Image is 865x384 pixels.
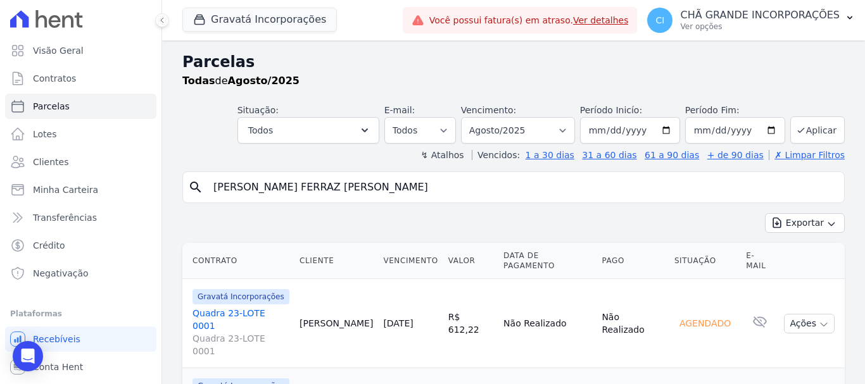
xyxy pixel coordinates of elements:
th: Cliente [294,243,378,279]
td: Não Realizado [498,279,597,368]
button: Todos [237,117,379,144]
span: Parcelas [33,100,70,113]
span: Conta Hent [33,361,83,373]
a: Clientes [5,149,156,175]
a: Negativação [5,261,156,286]
input: Buscar por nome do lote ou do cliente [206,175,839,200]
th: Pago [597,243,669,279]
a: Crédito [5,233,156,258]
span: Lotes [33,128,57,140]
h2: Parcelas [182,51,845,73]
th: Situação [669,243,741,279]
i: search [188,180,203,195]
span: Todos [248,123,273,138]
span: Recebíveis [33,333,80,345]
th: Vencimento [378,243,443,279]
span: Contratos [33,72,76,85]
a: 31 a 60 dias [582,150,636,160]
a: Quadra 23-LOTE 0001Quadra 23-LOTE 0001 [193,307,289,357]
a: Minha Carteira [5,177,156,202]
label: Situação: [237,105,279,115]
label: ↯ Atalhos [420,150,464,160]
span: Você possui fatura(s) em atraso. [429,14,629,27]
label: Período Fim: [685,104,785,117]
button: Exportar [765,213,845,233]
a: Lotes [5,121,156,147]
label: Vencidos: [472,150,520,160]
th: E-mail [741,243,779,279]
span: Negativação [33,267,89,280]
a: Parcelas [5,94,156,119]
td: [PERSON_NAME] [294,279,378,368]
button: Ações [784,314,835,333]
a: [DATE] [383,318,413,328]
a: Recebíveis [5,326,156,352]
label: E-mail: [384,105,415,115]
strong: Agosto/2025 [228,75,300,87]
span: Crédito [33,239,65,252]
a: Transferências [5,205,156,230]
div: Plataformas [10,306,151,321]
a: + de 90 dias [707,150,764,160]
span: Clientes [33,156,68,168]
button: Gravatá Incorporações [182,8,337,32]
span: CI [656,16,665,25]
a: Contratos [5,66,156,91]
label: Vencimento: [461,105,516,115]
div: Agendado [674,314,736,332]
span: Minha Carteira [33,183,98,196]
span: Visão Geral [33,44,84,57]
p: Ver opções [680,22,840,32]
th: Contrato [182,243,294,279]
td: R$ 612,22 [443,279,498,368]
td: Não Realizado [597,279,669,368]
a: Ver detalhes [573,15,629,25]
th: Valor [443,243,498,279]
strong: Todas [182,75,215,87]
span: Quadra 23-LOTE 0001 [193,332,289,357]
button: CI CHÃ GRANDE INCORPORAÇÕES Ver opções [637,3,865,38]
div: Open Intercom Messenger [13,341,43,371]
a: 61 a 90 dias [645,150,699,160]
span: Transferências [33,211,97,224]
a: Visão Geral [5,38,156,63]
a: 1 a 30 dias [526,150,574,160]
a: Conta Hent [5,354,156,380]
label: Período Inicío: [580,105,642,115]
p: de [182,73,300,89]
button: Aplicar [790,116,845,144]
th: Data de Pagamento [498,243,597,279]
a: ✗ Limpar Filtros [769,150,845,160]
p: CHÃ GRANDE INCORPORAÇÕES [680,9,840,22]
span: Gravatá Incorporações [193,289,289,304]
